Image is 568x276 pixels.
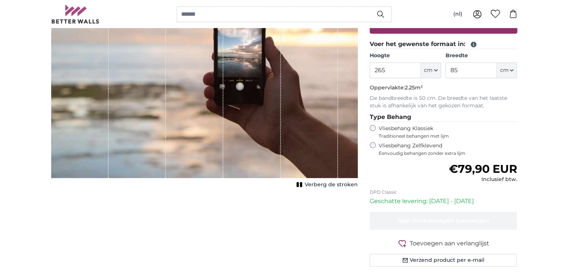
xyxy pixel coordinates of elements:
div: Inclusief btw. [448,176,517,183]
span: cm [500,67,508,74]
span: Traditioneel behangen met lijm [379,133,503,139]
img: Betterwalls [51,4,100,24]
label: Hoogte [370,52,441,59]
button: cm [421,62,441,78]
button: (nl) [447,7,468,21]
label: Vliesbehang Zelfklevend [379,142,517,156]
span: Verberg de stroken [305,181,358,188]
button: Aan winkelwagen toevoegen [370,212,517,230]
button: cm [497,62,517,78]
span: 2.25m² [405,84,423,91]
legend: Voer het gewenste formaat in: [370,40,517,49]
span: Eenvoudig behangen zonder extra lijm [379,150,517,156]
p: De bandbreedte is 50 cm. De breedte van het laatste stuk is afhankelijk van het gekozen formaat. [370,95,517,110]
span: Aan winkelwagen toevoegen [398,217,489,224]
span: cm [424,67,432,74]
label: Vliesbehang Klassiek [379,125,503,139]
button: Verzend product per e-mail [370,254,517,267]
button: Verberg de stroken [294,180,358,190]
p: Oppervlakte: [370,84,517,92]
span: Toevoegen aan verlanglijst [410,239,489,248]
span: €79,90 EUR [448,162,517,176]
button: Toevoegen aan verlanglijst [370,239,517,248]
p: Geschatte levering: [DATE] - [DATE] [370,197,517,206]
p: DPD Classic [370,189,517,195]
label: Breedte [446,52,517,59]
legend: Type Behang [370,113,517,122]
